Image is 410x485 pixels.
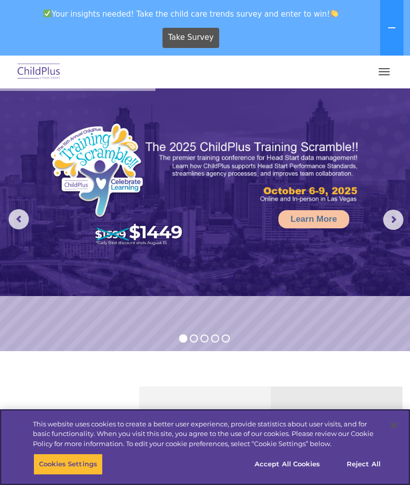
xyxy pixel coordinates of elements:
[331,10,338,17] img: 👏
[168,29,214,46] span: Take Survey
[249,454,325,475] button: Accept All Cookies
[278,210,349,228] a: Learn More
[332,454,395,475] button: Reject All
[44,10,51,17] img: ✅
[33,454,103,475] button: Cookies Settings
[162,28,220,48] a: Take Survey
[15,60,63,84] img: ChildPlus by Procare Solutions
[383,414,405,437] button: Close
[33,419,382,449] div: This website uses cookies to create a better user experience, provide statistics about user visit...
[4,4,378,24] span: Your insights needed! Take the child care trends survey and enter to win!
